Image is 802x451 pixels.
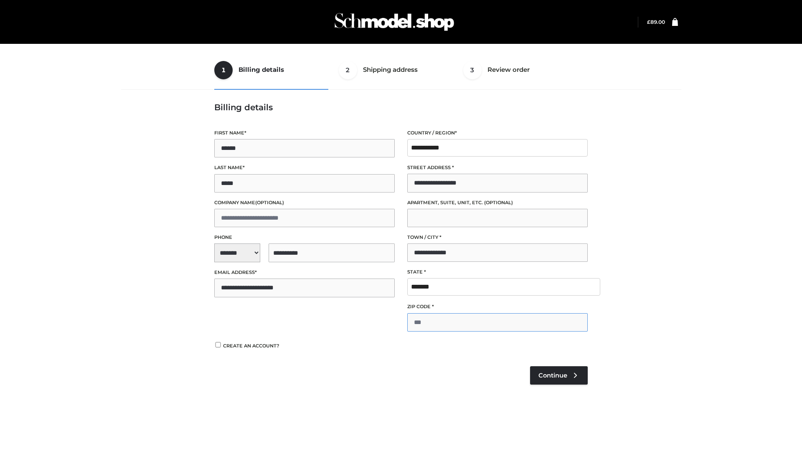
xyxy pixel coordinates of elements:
label: Town / City [407,233,588,241]
span: Continue [538,372,567,379]
span: Create an account? [223,343,279,349]
label: Email address [214,269,395,276]
h3: Billing details [214,102,588,112]
label: Phone [214,233,395,241]
label: Company name [214,199,395,207]
label: First name [214,129,395,137]
label: Country / Region [407,129,588,137]
span: (optional) [484,200,513,205]
span: (optional) [255,200,284,205]
bdi: 89.00 [647,19,665,25]
a: Continue [530,366,588,385]
label: ZIP Code [407,303,588,311]
label: Apartment, suite, unit, etc. [407,199,588,207]
label: State [407,268,588,276]
label: Last name [214,164,395,172]
a: £89.00 [647,19,665,25]
img: Schmodel Admin 964 [332,5,457,38]
label: Street address [407,164,588,172]
span: £ [647,19,650,25]
input: Create an account? [214,342,222,347]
